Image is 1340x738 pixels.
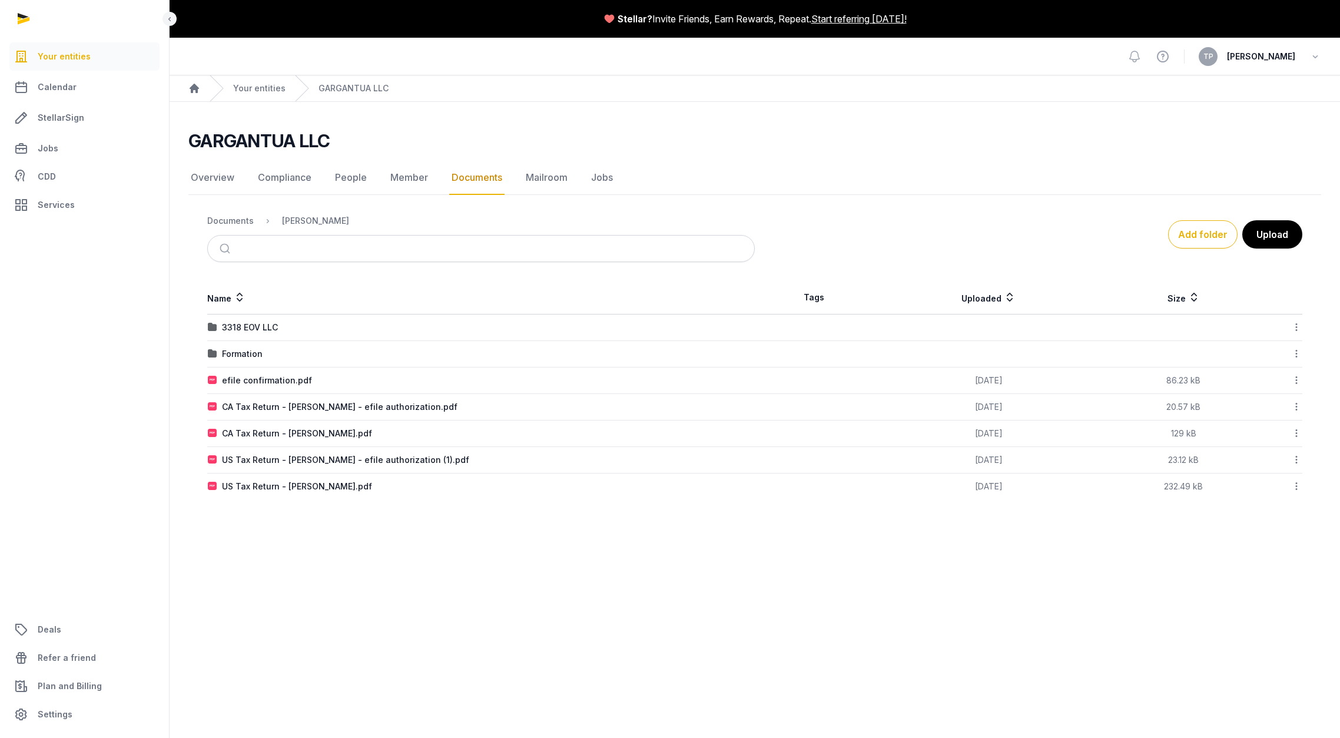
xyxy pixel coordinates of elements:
[38,198,75,212] span: Services
[1104,474,1262,500] td: 232.49 kB
[975,375,1003,385] span: [DATE]
[589,161,615,195] a: Jobs
[975,402,1003,412] span: [DATE]
[9,42,160,71] a: Your entities
[213,236,240,262] button: Submit
[9,165,160,188] a: CDD
[208,482,217,491] img: pdf.svg
[1104,281,1262,315] th: Size
[222,348,263,360] div: Formation
[9,134,160,163] a: Jobs
[975,481,1003,491] span: [DATE]
[208,455,217,465] img: pdf.svg
[38,623,61,637] span: Deals
[319,82,389,94] a: GARGANTUA LLC
[222,428,372,439] div: CA Tax Return - [PERSON_NAME].pdf
[333,161,369,195] a: People
[38,111,84,125] span: StellarSign
[9,615,160,644] a: Deals
[207,215,254,227] div: Documents
[170,75,1340,102] nav: Breadcrumb
[388,161,430,195] a: Member
[207,207,755,235] nav: Breadcrumb
[38,80,77,94] span: Calendar
[9,700,160,729] a: Settings
[222,401,457,413] div: CA Tax Return - [PERSON_NAME] - efile authorization.pdf
[208,349,217,359] img: folder.svg
[1281,681,1340,738] iframe: Chat Widget
[256,161,314,195] a: Compliance
[9,672,160,700] a: Plan and Billing
[222,322,278,333] div: 3318 EOV LLC
[523,161,570,195] a: Mailroom
[38,707,72,722] span: Settings
[1104,394,1262,421] td: 20.57 kB
[208,323,217,332] img: folder.svg
[449,161,505,195] a: Documents
[873,281,1104,315] th: Uploaded
[38,49,91,64] span: Your entities
[208,402,217,412] img: pdf.svg
[1104,447,1262,474] td: 23.12 kB
[1203,53,1213,60] span: TP
[188,130,330,151] h2: GARGANTUA LLC
[9,191,160,219] a: Services
[1227,49,1295,64] span: [PERSON_NAME]
[38,141,58,155] span: Jobs
[811,12,907,26] a: Start referring [DATE]!
[1104,421,1262,447] td: 129 kB
[188,161,1321,195] nav: Tabs
[233,82,286,94] a: Your entities
[38,679,102,693] span: Plan and Billing
[1242,220,1302,249] button: Upload
[975,428,1003,438] span: [DATE]
[9,644,160,672] a: Refer a friend
[1104,368,1262,394] td: 86.23 kB
[222,375,312,386] div: efile confirmation.pdf
[755,281,873,315] th: Tags
[38,170,56,184] span: CDD
[207,281,755,315] th: Name
[1199,47,1218,66] button: TP
[208,376,217,385] img: pdf.svg
[1168,220,1238,249] button: Add folder
[38,651,96,665] span: Refer a friend
[975,455,1003,465] span: [DATE]
[222,481,372,492] div: US Tax Return - [PERSON_NAME].pdf
[222,454,469,466] div: US Tax Return - [PERSON_NAME] - efile authorization (1).pdf
[282,215,349,227] div: [PERSON_NAME]
[9,104,160,132] a: StellarSign
[618,12,652,26] span: Stellar?
[188,161,237,195] a: Overview
[208,429,217,438] img: pdf.svg
[9,73,160,101] a: Calendar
